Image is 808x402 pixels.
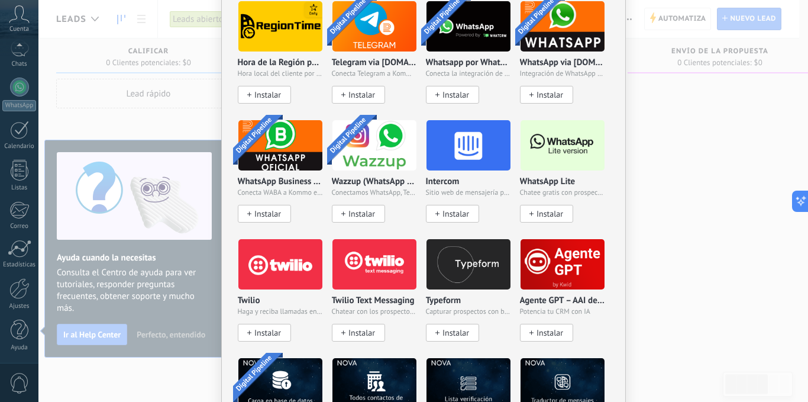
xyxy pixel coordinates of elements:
span: Instalar [254,209,281,219]
span: Instalar [348,90,375,100]
div: Wazzup (WhatsApp & Instagram) [332,120,426,239]
div: Calendario [2,143,37,150]
button: Instalar [426,205,479,223]
div: Correo [2,223,37,230]
div: Estadísticas [2,261,37,269]
img: logo_main.png [426,117,510,174]
span: Instalar [536,209,563,219]
span: Haga y reciba llamadas en Kommo con un solo clic [238,308,323,316]
button: Instalar [332,324,385,342]
div: Hora de la Región por Emfy [238,1,332,120]
span: Instalar [536,328,563,338]
span: Instalar [442,90,469,100]
button: Instalar [520,205,573,223]
span: Conecta Telegram a Kommo y obtén 3 días gratis [332,70,417,78]
div: Agente GPT – AAI de KWID [520,239,605,358]
button: Instalar [426,86,479,104]
div: Listas [2,184,37,192]
img: logo_main.png [238,236,322,293]
button: Instalar [238,86,291,104]
p: Agente GPT – AAI de KWID [520,296,605,306]
span: Sitio web de mensajería para empresas [426,189,511,197]
span: Cuenta [9,25,29,33]
p: Whatsapp por Whatcrm y Telphin [426,58,511,68]
span: Chatee gratis con prospectos en WhatsApp [520,189,605,197]
span: Chatear con los prospectos usando SMS de Twilio [332,308,417,316]
div: Whatsapp por Whatcrm y Telphin [426,1,520,120]
p: WhatsApp Lite [520,177,576,187]
p: Typeform [426,296,461,306]
img: logo_main.png [521,117,605,174]
p: WhatsApp Business API ([GEOGRAPHIC_DATA]) via [DOMAIN_NAME] [238,177,323,187]
span: Hora local del cliente por número de teléfono [238,70,323,78]
div: WhatsApp Lite [520,120,605,239]
span: Instalar [442,328,469,338]
div: Typeform [426,239,520,358]
p: WhatsApp via [DOMAIN_NAME] [520,58,605,68]
span: Instalar [254,328,281,338]
button: Instalar [426,324,479,342]
p: Wazzup (WhatsApp & Instagram) [332,177,417,187]
div: WhatsApp via Radist.Online [520,1,605,120]
button: Instalar [238,324,291,342]
div: Chats [2,60,37,68]
span: Conecta WABA a Kommo en 10 minutos [238,189,323,197]
p: Twilio Text Messaging [332,296,415,306]
img: logo_main.png [332,236,416,293]
span: Instalar [536,90,563,100]
span: Instalar [254,90,281,100]
button: Instalar [332,205,385,223]
span: Instalar [348,209,375,219]
div: Twilio Text Messaging [332,239,426,358]
p: Hora de la Región por Emfy [238,58,323,68]
span: Capturar prospectos con bellos formularios [426,308,511,316]
div: WhatsApp Business API (WABA) via Radist.Online [238,120,332,239]
span: Potencia tu CRM con IA [520,308,605,316]
span: Conectamos WhatsApp, Telegram e Instagram a Kommo [332,189,417,197]
p: Intercom [426,177,460,187]
span: Integración de WhatsApp para Kommo [520,70,605,78]
div: Ajustes [2,303,37,310]
div: Ayuda [2,344,37,352]
button: Instalar [332,86,385,104]
div: WhatsApp [2,100,36,111]
img: logo_main.png [332,117,416,174]
button: Instalar [520,324,573,342]
img: logo_main.png [521,236,605,293]
img: logo_main.png [426,236,510,293]
p: Telegram via [DOMAIN_NAME] [332,58,417,68]
div: Intercom [426,120,520,239]
div: Telegram via Radist.Online [332,1,426,120]
span: Instalar [348,328,375,338]
img: logo_main.png [238,117,322,174]
button: Instalar [520,86,573,104]
button: Instalar [238,205,291,223]
p: Twilio [238,296,260,306]
div: Twilio [238,239,332,358]
span: Conecta la integración de WhatsApp en un minuto [426,70,511,78]
span: Instalar [442,209,469,219]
